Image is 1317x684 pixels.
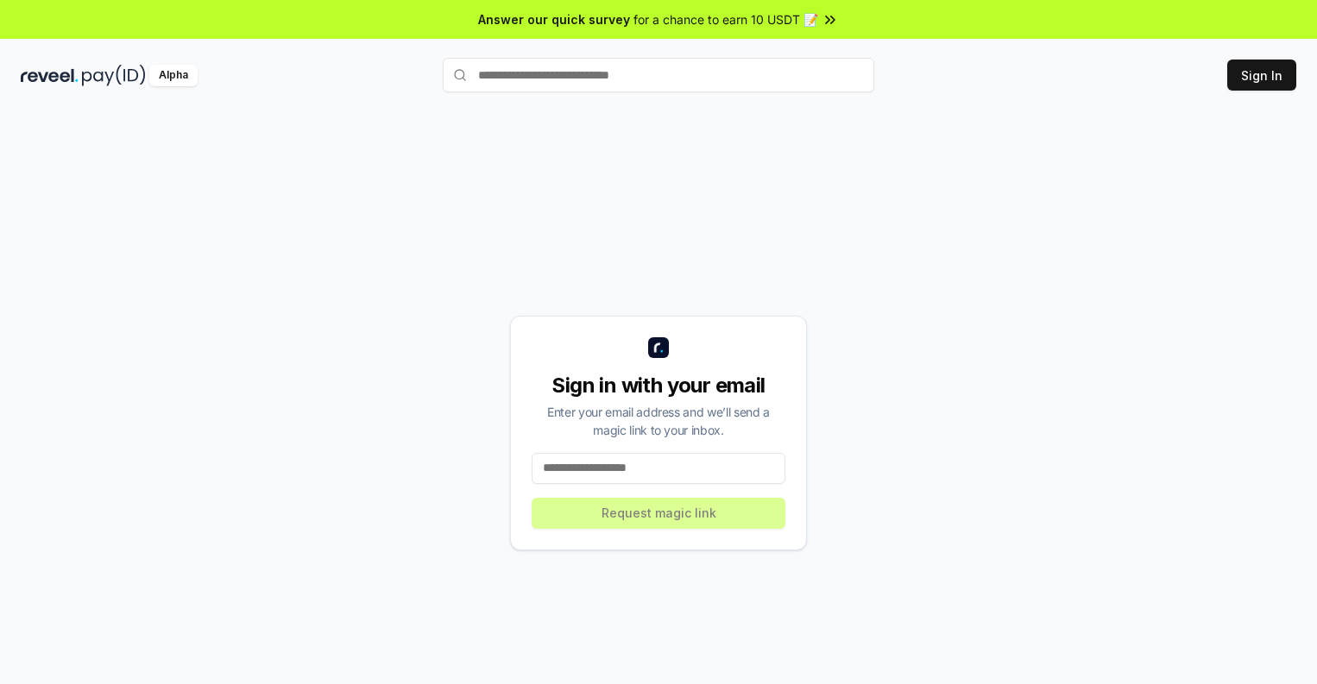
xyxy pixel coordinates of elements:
[648,337,669,358] img: logo_small
[532,403,785,439] div: Enter your email address and we’ll send a magic link to your inbox.
[82,65,146,86] img: pay_id
[21,65,79,86] img: reveel_dark
[478,10,630,28] span: Answer our quick survey
[532,372,785,399] div: Sign in with your email
[1227,60,1296,91] button: Sign In
[633,10,818,28] span: for a chance to earn 10 USDT 📝
[149,65,198,86] div: Alpha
